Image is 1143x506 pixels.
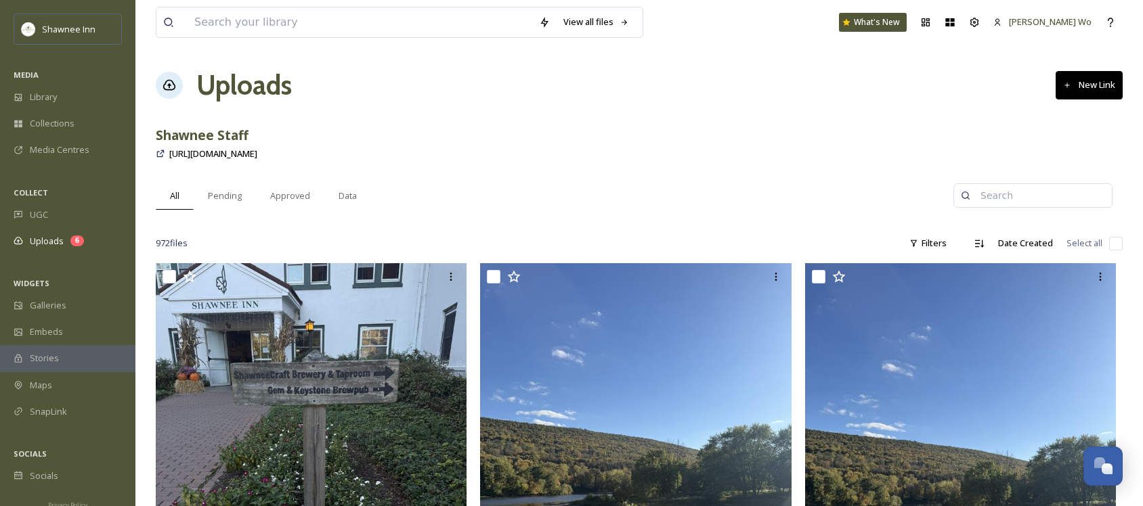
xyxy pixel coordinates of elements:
[42,23,95,35] span: Shawnee Inn
[839,13,907,32] a: What's New
[30,143,89,156] span: Media Centres
[974,182,1105,209] input: Search
[22,22,35,36] img: shawnee-300x300.jpg
[30,405,67,418] span: SnapLink
[70,235,84,246] div: 6
[30,299,66,312] span: Galleries
[30,325,63,338] span: Embeds
[30,208,48,221] span: UGC
[1056,71,1123,99] button: New Link
[156,126,249,144] strong: Shawnee Staff
[270,189,310,202] span: Approved
[196,65,292,106] a: Uploads
[1009,16,1092,28] span: [PERSON_NAME] Wo
[14,448,47,459] span: SOCIALS
[30,469,58,482] span: Socials
[14,278,49,288] span: WIDGETS
[30,91,57,103] span: Library
[557,9,636,35] a: View all files
[30,352,59,365] span: Stories
[156,237,188,250] span: 972 file s
[170,189,179,202] span: All
[30,379,52,392] span: Maps
[30,235,64,248] span: Uploads
[1083,446,1123,486] button: Open Chat
[14,187,48,198] span: COLLECT
[169,147,257,160] span: [URL][DOMAIN_NAME]
[208,189,242,202] span: Pending
[1066,237,1102,250] span: Select all
[991,230,1060,256] div: Date Created
[339,189,357,202] span: Data
[903,230,953,256] div: Filters
[169,145,257,162] a: [URL][DOMAIN_NAME]
[30,117,74,130] span: Collections
[14,70,39,80] span: MEDIA
[188,7,532,37] input: Search your library
[987,9,1098,35] a: [PERSON_NAME] Wo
